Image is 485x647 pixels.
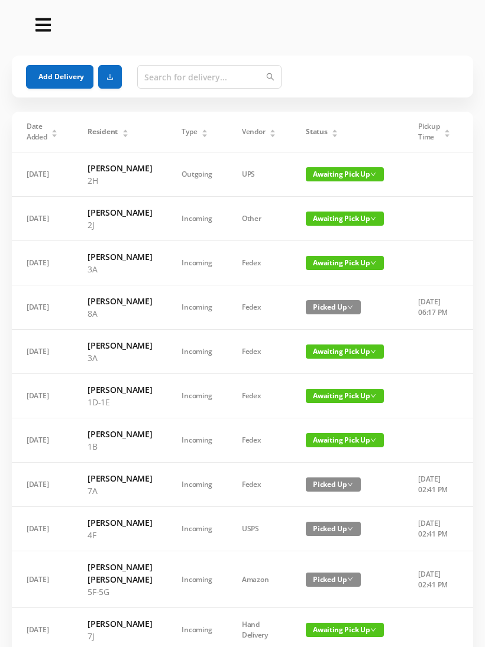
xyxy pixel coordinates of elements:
i: icon: down [370,393,376,399]
div: Sort [201,128,208,135]
i: icon: down [347,526,353,532]
td: [DATE] [12,551,73,608]
i: icon: down [370,171,376,177]
td: [DATE] [12,374,73,418]
td: [DATE] 02:41 PM [403,463,465,507]
p: 7A [88,485,152,497]
span: Pickup Time [418,121,439,142]
td: Outgoing [167,152,227,197]
h6: [PERSON_NAME] [88,516,152,529]
p: 4F [88,529,152,541]
td: [DATE] [12,152,73,197]
td: [DATE] [12,330,73,374]
td: [DATE] 06:17 PM [403,285,465,330]
div: Sort [51,128,58,135]
td: Fedex [227,374,291,418]
span: Awaiting Pick Up [306,623,384,637]
span: Awaiting Pick Up [306,212,384,226]
td: Fedex [227,418,291,463]
h6: [PERSON_NAME] [88,295,152,307]
span: Status [306,126,327,137]
td: [DATE] [12,285,73,330]
span: Awaiting Pick Up [306,256,384,270]
td: Incoming [167,551,227,608]
td: Incoming [167,197,227,241]
i: icon: caret-up [332,128,338,131]
i: icon: down [370,260,376,266]
i: icon: down [370,216,376,222]
i: icon: caret-up [202,128,208,131]
i: icon: down [347,304,353,310]
p: 2J [88,219,152,231]
i: icon: caret-up [51,128,58,131]
span: Picked Up [306,477,361,492]
p: 3A [88,263,152,275]
p: 2H [88,174,152,187]
i: icon: caret-up [270,128,276,131]
div: Sort [444,128,451,135]
span: Picked Up [306,300,361,314]
h6: [PERSON_NAME] [88,383,152,396]
i: icon: down [347,576,353,582]
input: Search for delivery... [137,65,282,89]
td: Incoming [167,285,227,330]
span: Date Added [27,121,47,142]
button: icon: download [98,65,122,89]
h6: [PERSON_NAME] [88,617,152,630]
td: [DATE] [12,241,73,285]
span: Type [182,126,197,137]
button: Add Delivery [26,65,93,89]
i: icon: caret-up [122,128,128,131]
td: UPS [227,152,291,197]
i: icon: caret-down [444,132,451,136]
i: icon: caret-down [332,132,338,136]
td: Incoming [167,241,227,285]
span: Awaiting Pick Up [306,344,384,359]
i: icon: down [370,437,376,443]
td: [DATE] [12,418,73,463]
td: Incoming [167,418,227,463]
h6: [PERSON_NAME] [PERSON_NAME] [88,561,152,586]
i: icon: caret-down [202,132,208,136]
td: Other [227,197,291,241]
td: [DATE] [12,197,73,241]
td: Amazon [227,551,291,608]
td: USPS [227,507,291,551]
i: icon: down [370,627,376,633]
h6: [PERSON_NAME] [88,162,152,174]
p: 5F-5G [88,586,152,598]
td: Incoming [167,374,227,418]
td: [DATE] [12,463,73,507]
td: Fedex [227,463,291,507]
h6: [PERSON_NAME] [88,339,152,352]
td: Incoming [167,463,227,507]
span: Awaiting Pick Up [306,167,384,181]
i: icon: caret-down [270,132,276,136]
h6: [PERSON_NAME] [88,251,152,263]
h6: [PERSON_NAME] [88,472,152,485]
i: icon: search [266,73,274,81]
p: 7J [88,630,152,642]
p: 8A [88,307,152,320]
i: icon: caret-down [122,132,128,136]
td: [DATE] 02:41 PM [403,507,465,551]
td: Incoming [167,507,227,551]
p: 1B [88,440,152,453]
td: Fedex [227,241,291,285]
h6: [PERSON_NAME] [88,206,152,219]
span: Resident [88,126,118,137]
td: [DATE] [12,507,73,551]
i: icon: down [370,349,376,355]
td: Fedex [227,285,291,330]
td: [DATE] 02:41 PM [403,551,465,608]
span: Picked Up [306,522,361,536]
span: Awaiting Pick Up [306,389,384,403]
span: Picked Up [306,573,361,587]
span: Vendor [242,126,265,137]
div: Sort [331,128,338,135]
h6: [PERSON_NAME] [88,428,152,440]
td: Fedex [227,330,291,374]
p: 1D-1E [88,396,152,408]
i: icon: down [347,482,353,487]
i: icon: caret-up [444,128,451,131]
